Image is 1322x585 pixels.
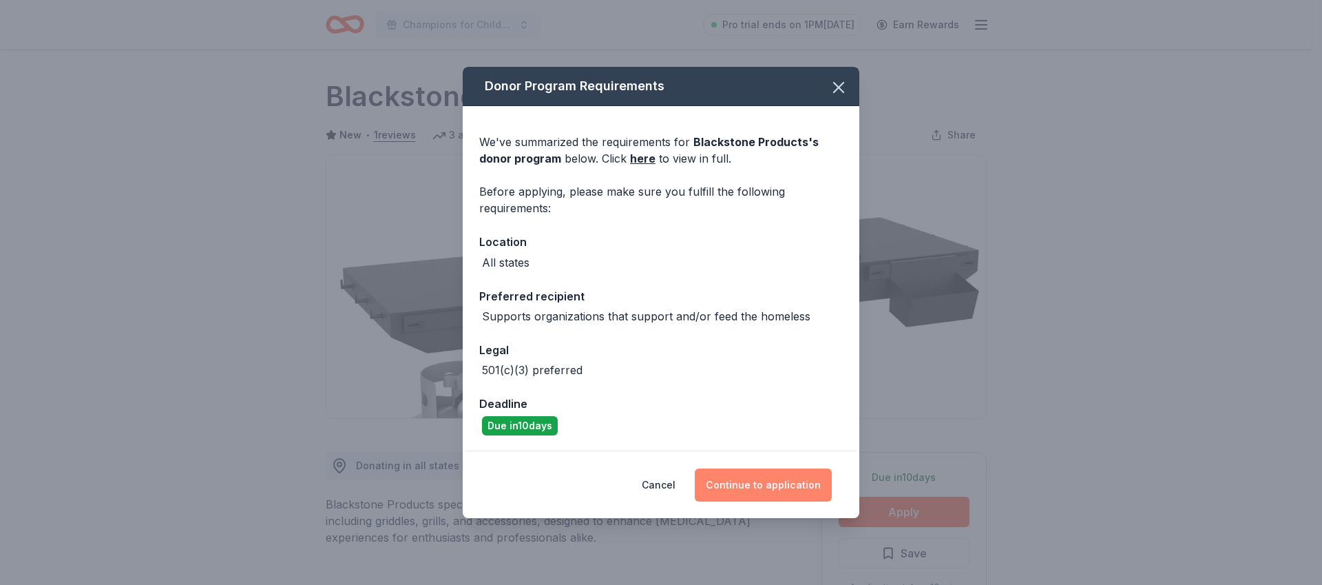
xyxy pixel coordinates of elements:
div: Preferred recipient [479,287,843,305]
button: Cancel [642,469,675,502]
div: Deadline [479,395,843,413]
div: We've summarized the requirements for below. Click to view in full. [479,134,843,167]
div: All states [482,254,529,271]
a: here [630,150,655,167]
div: Location [479,233,843,251]
div: Due in 10 days [482,416,558,435]
button: Continue to application [695,469,832,502]
div: 501(c)(3) preferred [482,362,583,378]
div: Donor Program Requirements [463,67,859,106]
div: Legal [479,341,843,359]
div: Before applying, please make sure you fulfill the following requirements: [479,183,843,216]
div: Supports organizations that support and/or feed the homeless [482,308,810,325]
